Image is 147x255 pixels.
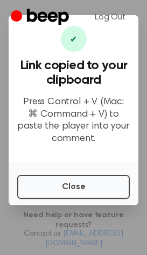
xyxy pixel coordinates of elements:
a: Beep [11,7,72,28]
div: ✔ [61,26,87,52]
button: Close [17,175,130,199]
p: Press Control + V (Mac: ⌘ Command + V) to paste the player into your comment. [17,96,130,145]
h3: Link copied to your clipboard [17,58,130,88]
a: Log Out [84,4,136,30]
